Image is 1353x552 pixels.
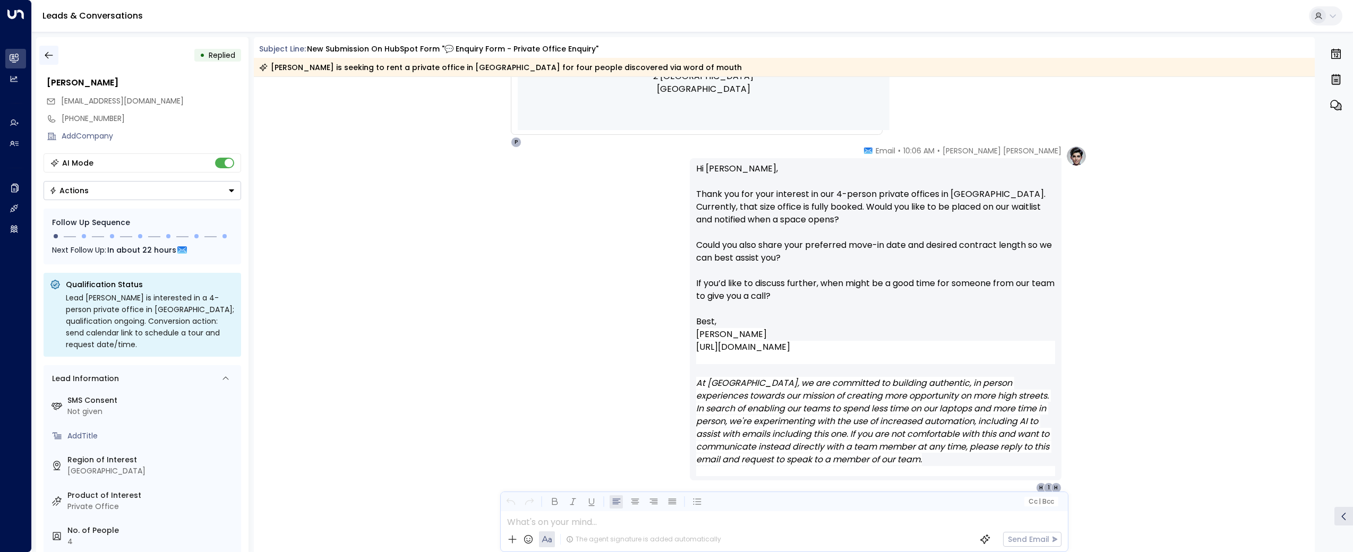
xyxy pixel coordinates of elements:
[42,10,143,22] a: Leads & Conversations
[52,244,233,256] div: Next Follow Up:
[696,377,1051,465] em: At [GEOGRAPHIC_DATA], we are committed to building authentic, in person experiences towards our m...
[52,217,233,228] div: Follow Up Sequence
[67,395,237,406] label: SMS Consent
[61,96,184,106] span: [EMAIL_ADDRESS][DOMAIN_NAME]
[696,162,1055,315] p: Hi [PERSON_NAME], Thank you for your interest in our 4-person private offices in [GEOGRAPHIC_DATA...
[1024,497,1058,507] button: Cc|Bcc
[259,44,306,54] span: Subject Line:
[1043,482,1054,493] div: 1
[1039,498,1041,505] span: |
[67,536,237,547] div: 4
[1066,145,1087,167] img: profile-logo.png
[209,50,235,61] span: Replied
[876,145,895,156] span: Email
[259,62,742,73] div: [PERSON_NAME] is seeking to rent a private office in [GEOGRAPHIC_DATA] for four people discovered...
[107,244,176,256] span: In about 22 hours
[67,430,237,442] div: AddTitle
[67,490,237,501] label: Product of Interest
[44,181,241,200] button: Actions
[200,46,205,65] div: •
[523,495,536,508] button: Redo
[44,181,241,200] div: Button group with a nested menu
[696,328,767,340] span: [PERSON_NAME]
[566,534,721,544] div: The agent signature is added automatically
[66,279,235,290] p: Qualification Status
[1051,482,1061,493] div: H
[62,131,241,142] div: AddCompany
[903,145,935,156] span: 10:06 AM
[67,501,237,512] div: Private Office
[511,137,521,148] div: P
[67,525,237,536] label: No. of People
[48,373,119,384] div: Lead Information
[67,406,237,417] div: Not given
[504,495,517,508] button: Undo
[61,96,184,107] span: ris.director@durham.ac.uk
[62,113,241,124] div: [PHONE_NUMBER]
[696,341,790,353] a: [URL][DOMAIN_NAME]
[943,145,1061,156] span: [PERSON_NAME] [PERSON_NAME]
[1036,482,1047,493] div: H
[66,292,235,350] div: Lead [PERSON_NAME] is interested in a 4-person private office in [GEOGRAPHIC_DATA]; qualification...
[67,465,237,477] div: [GEOGRAPHIC_DATA]
[67,454,237,465] label: Region of Interest
[47,76,241,89] div: [PERSON_NAME]
[898,145,901,156] span: •
[696,315,716,328] span: Best,
[307,44,598,55] div: New submission on HubSpot Form "💬 Enquiry Form - Private Office Enquiry"
[49,186,89,195] div: Actions
[62,158,93,168] div: AI Mode
[1028,498,1054,505] span: Cc Bcc
[937,145,940,156] span: •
